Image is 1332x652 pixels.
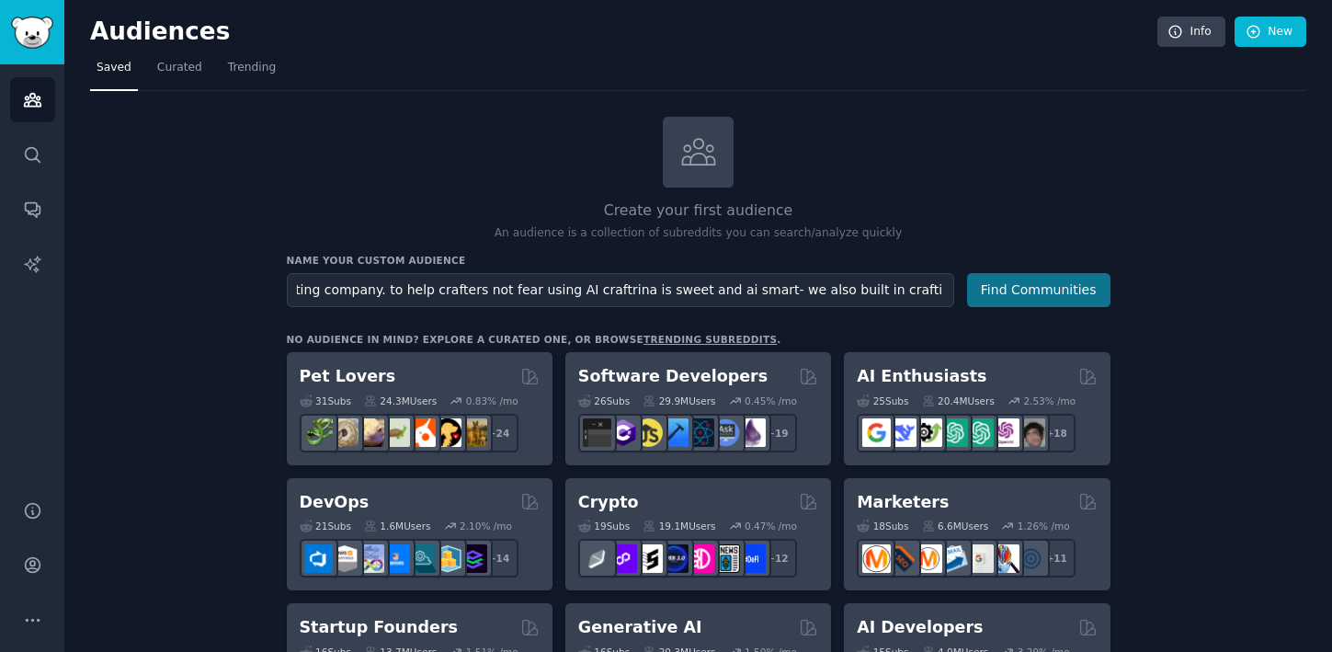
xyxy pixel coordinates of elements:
a: Trending [222,53,282,91]
div: + 19 [758,414,797,452]
h3: Name your custom audience [287,254,1110,267]
img: AWS_Certified_Experts [330,544,359,573]
img: OpenAIDev [991,418,1019,447]
div: 25 Sub s [857,395,908,407]
div: 29.9M Users [643,395,715,407]
img: aws_cdk [433,544,461,573]
img: herpetology [304,418,333,447]
img: content_marketing [862,544,891,573]
div: 2.10 % /mo [460,520,512,532]
h2: Audiences [90,17,1157,47]
a: Info [1157,17,1225,48]
img: ballpython [330,418,359,447]
div: 2.53 % /mo [1023,395,1076,407]
span: Saved [97,60,131,76]
h2: AI Developers [857,616,983,639]
h2: Create your first audience [287,200,1110,223]
img: AItoolsCatalog [914,418,942,447]
a: New [1235,17,1306,48]
div: + 14 [480,539,518,578]
img: Emailmarketing [939,544,968,573]
div: 18 Sub s [857,520,908,532]
img: ethstaker [634,544,663,573]
img: reactnative [686,418,714,447]
img: PlatformEngineers [459,544,487,573]
img: Docker_DevOps [356,544,384,573]
div: 24.3M Users [364,395,437,407]
h2: Startup Founders [300,616,458,639]
img: elixir [737,418,766,447]
a: Curated [151,53,209,91]
img: chatgpt_promptDesign [939,418,968,447]
h2: AI Enthusiasts [857,365,986,388]
input: Pick a short name, like "Digital Marketers" or "Movie-Goers" [287,273,954,307]
img: OnlineMarketing [1017,544,1045,573]
div: 0.83 % /mo [466,395,518,407]
h2: Marketers [857,491,949,514]
div: 0.45 % /mo [745,395,797,407]
img: learnjavascript [634,418,663,447]
img: azuredevops [304,544,333,573]
div: No audience in mind? Explore a curated one, or browse . [287,333,781,346]
img: googleads [965,544,994,573]
img: AskComputerScience [712,418,740,447]
div: + 12 [758,539,797,578]
img: platformengineering [407,544,436,573]
p: An audience is a collection of subreddits you can search/analyze quickly [287,225,1110,242]
div: 21 Sub s [300,520,351,532]
img: ArtificalIntelligence [1017,418,1045,447]
div: + 24 [480,414,518,452]
div: + 11 [1037,539,1076,578]
div: 6.6M Users [922,520,989,532]
img: defi_ [737,544,766,573]
div: 1.26 % /mo [1018,520,1070,532]
img: 0xPolygon [609,544,637,573]
h2: Generative AI [578,616,702,639]
img: CryptoNews [712,544,740,573]
img: dogbreed [459,418,487,447]
div: 26 Sub s [578,395,630,407]
a: trending subreddits [643,334,777,345]
img: bigseo [888,544,916,573]
img: MarketingResearch [991,544,1019,573]
div: 19.1M Users [643,520,715,532]
img: iOSProgramming [660,418,689,447]
img: DevOpsLinks [381,544,410,573]
img: software [583,418,611,447]
img: DeepSeek [888,418,916,447]
div: 0.47 % /mo [745,520,797,532]
img: defiblockchain [686,544,714,573]
img: ethfinance [583,544,611,573]
div: 20.4M Users [922,395,995,407]
img: chatgpt_prompts_ [965,418,994,447]
div: 1.6M Users [364,520,431,532]
img: PetAdvice [433,418,461,447]
h2: DevOps [300,491,370,514]
img: AskMarketing [914,544,942,573]
img: csharp [609,418,637,447]
h2: Pet Lovers [300,365,396,388]
img: GummySearch logo [11,17,53,49]
h2: Crypto [578,491,639,514]
img: turtle [381,418,410,447]
span: Curated [157,60,202,76]
span: Trending [228,60,276,76]
img: web3 [660,544,689,573]
h2: Software Developers [578,365,768,388]
div: 19 Sub s [578,520,630,532]
img: leopardgeckos [356,418,384,447]
img: GoogleGeminiAI [862,418,891,447]
img: cockatiel [407,418,436,447]
button: Find Communities [967,273,1110,307]
div: 31 Sub s [300,395,351,407]
a: Saved [90,53,138,91]
div: + 18 [1037,414,1076,452]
